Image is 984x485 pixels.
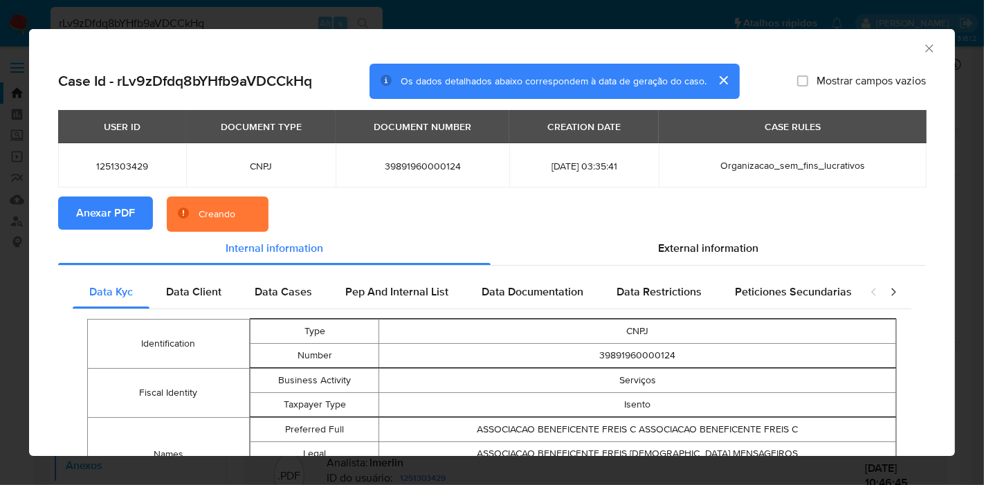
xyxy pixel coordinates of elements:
input: Mostrar campos vazios [797,75,808,86]
span: Organizacao_sem_fins_lucrativos [720,158,865,172]
h2: Case Id - rLv9zDfdq8bYHfb9aVDCCkHq [58,72,312,90]
button: cerrar [707,64,740,97]
span: Peticiones Secundarias [735,284,852,300]
span: CNPJ [203,160,318,172]
td: Fiscal Identity [88,369,250,418]
td: Serviços [379,369,896,393]
td: Isento [379,393,896,417]
button: Anexar PDF [58,196,153,230]
div: DOCUMENT NUMBER [365,115,480,138]
div: CASE RULES [756,115,829,138]
span: Data Client [166,284,221,300]
td: Business Activity [250,369,379,393]
div: CREATION DATE [539,115,629,138]
td: Type [250,320,379,344]
td: Taxpayer Type [250,393,379,417]
span: External information [658,240,758,256]
div: DOCUMENT TYPE [212,115,310,138]
span: Pep And Internal List [345,284,448,300]
td: Number [250,344,379,368]
span: Data Restrictions [617,284,702,300]
span: 39891960000124 [352,160,493,172]
span: Mostrar campos vazios [817,74,926,88]
span: [DATE] 03:35:41 [526,160,641,172]
td: 39891960000124 [379,344,896,368]
span: Data Kyc [89,284,133,300]
td: Preferred Full [250,418,379,442]
td: Identification [88,320,250,369]
span: 1251303429 [75,160,170,172]
button: Fechar a janela [922,42,935,54]
td: ASSOCIACAO BENEFICENTE FREIS [DEMOGRAPHIC_DATA] MENSAGEIROS [379,442,896,466]
span: Data Cases [255,284,312,300]
span: Internal information [226,240,323,256]
div: USER ID [95,115,149,138]
div: Creando [199,208,235,221]
td: CNPJ [379,320,896,344]
span: Anexar PDF [76,198,135,228]
td: Legal [250,442,379,466]
span: Data Documentation [482,284,583,300]
div: closure-recommendation-modal [29,29,955,456]
div: Detailed internal info [73,275,856,309]
span: Os dados detalhados abaixo correspondem à data de geração do caso. [401,74,707,88]
td: ASSOCIACAO BENEFICENTE FREIS C ASSOCIACAO BENEFICENTE FREIS C [379,418,896,442]
div: Detailed info [58,232,926,265]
